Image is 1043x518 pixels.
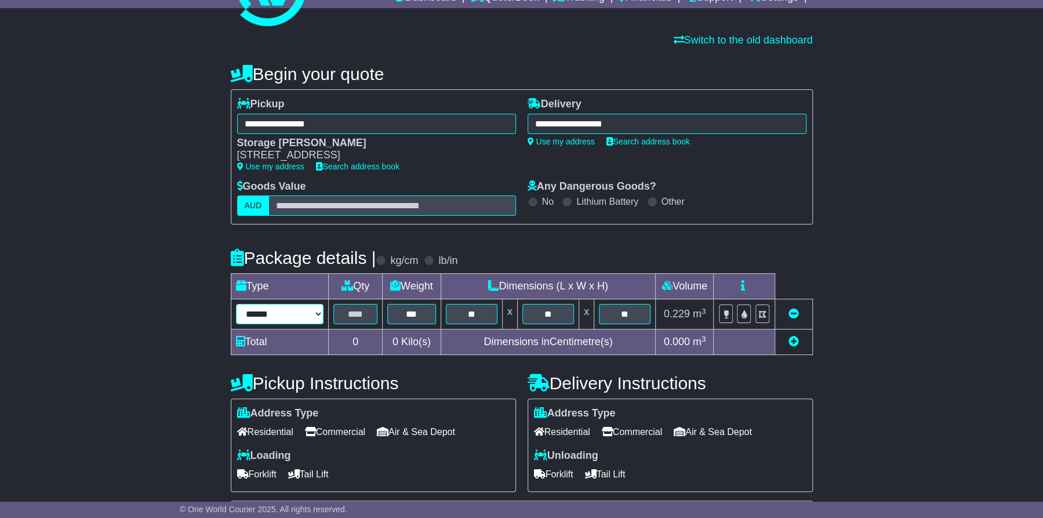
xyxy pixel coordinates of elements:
td: Volume [656,274,714,299]
td: Qty [329,274,383,299]
label: Pickup [237,98,285,111]
label: Delivery [528,98,582,111]
td: x [502,299,517,329]
span: Residential [237,423,293,441]
span: m [693,308,706,320]
a: Add new item [788,336,799,347]
td: x [579,299,594,329]
td: Total [231,329,329,355]
label: Other [662,196,685,207]
span: Forklift [534,465,573,483]
span: Tail Lift [288,465,329,483]
label: No [542,196,554,207]
span: 0 [393,336,398,347]
a: Search address book [606,137,690,146]
label: Address Type [534,407,616,420]
span: Residential [534,423,590,441]
label: Any Dangerous Goods? [528,180,656,193]
td: Dimensions (L x W x H) [441,274,656,299]
a: Switch to the old dashboard [673,34,812,46]
a: Use my address [237,162,304,171]
td: 0 [329,329,383,355]
span: Forklift [237,465,277,483]
label: Lithium Battery [576,196,638,207]
span: m [693,336,706,347]
label: AUD [237,195,270,216]
a: Use my address [528,137,595,146]
h4: Pickup Instructions [231,374,516,393]
span: Air & Sea Depot [674,423,752,441]
span: Air & Sea Depot [377,423,455,441]
label: lb/in [438,255,457,267]
span: © One World Courier 2025. All rights reserved. [180,505,347,514]
td: Kilo(s) [383,329,441,355]
div: Storage [PERSON_NAME] [237,137,504,150]
span: Tail Lift [585,465,626,483]
label: Unloading [534,450,598,462]
td: Weight [383,274,441,299]
sup: 3 [702,335,706,343]
a: Search address book [316,162,399,171]
label: kg/cm [390,255,418,267]
div: [STREET_ADDRESS] [237,149,504,162]
td: Dimensions in Centimetre(s) [441,329,656,355]
span: Commercial [602,423,662,441]
label: Loading [237,450,291,462]
span: 0.000 [664,336,690,347]
label: Goods Value [237,180,306,193]
h4: Begin your quote [231,64,813,84]
sup: 3 [702,307,706,316]
h4: Delivery Instructions [528,374,813,393]
label: Address Type [237,407,319,420]
td: Type [231,274,329,299]
h4: Package details | [231,248,376,267]
span: 0.229 [664,308,690,320]
span: Commercial [305,423,365,441]
a: Remove this item [788,308,799,320]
